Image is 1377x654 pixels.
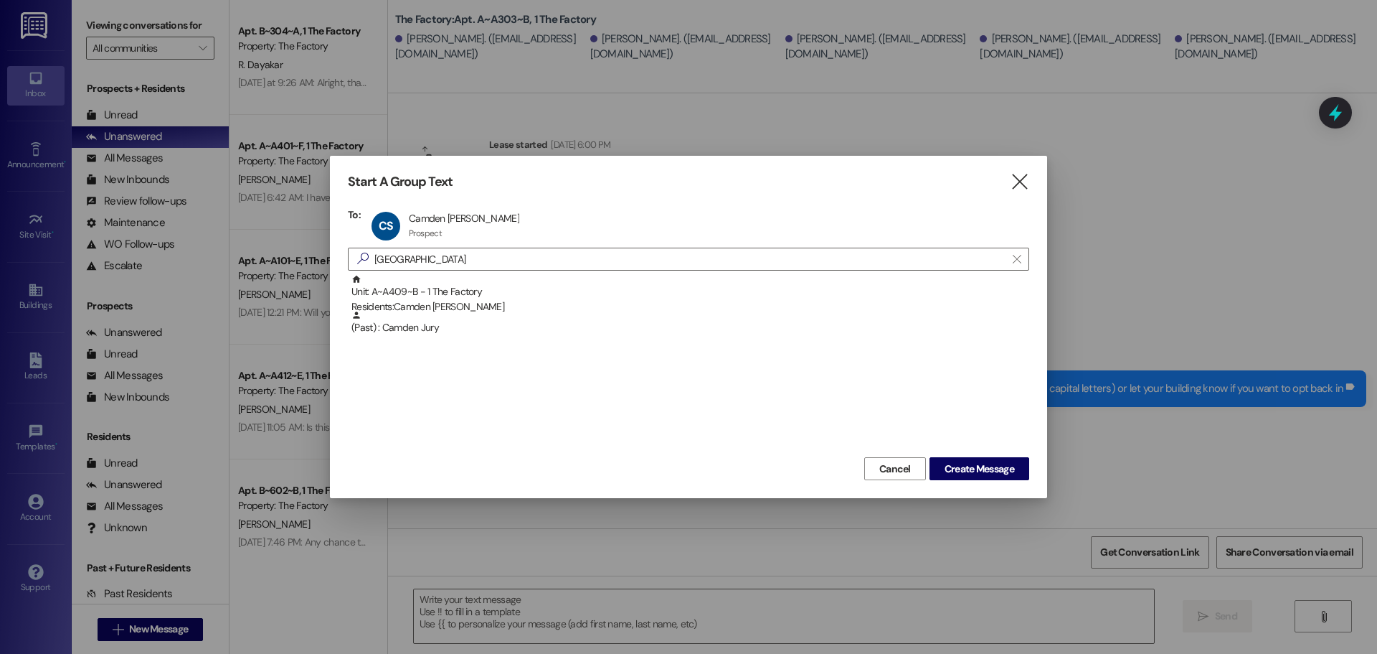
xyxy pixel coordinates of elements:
[1010,174,1029,190] i: 
[409,228,442,239] div: Prospect
[348,310,1029,346] div: (Past) : Camden Jury
[348,274,1029,310] div: Unit: A~A409~B - 1 The FactoryResidents:Camden [PERSON_NAME]
[945,462,1014,477] span: Create Message
[929,457,1029,480] button: Create Message
[351,274,1029,315] div: Unit: A~A409~B - 1 The Factory
[351,299,1029,314] div: Residents: Camden [PERSON_NAME]
[351,310,1029,335] div: (Past) : Camden Jury
[351,251,374,266] i: 
[1013,253,1021,265] i: 
[1005,248,1028,270] button: Clear text
[374,249,1005,269] input: Search for any contact or apartment
[409,212,519,225] div: Camden [PERSON_NAME]
[379,218,393,233] span: CS
[348,174,453,190] h3: Start A Group Text
[348,208,361,221] h3: To:
[879,462,911,477] span: Cancel
[864,457,926,480] button: Cancel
